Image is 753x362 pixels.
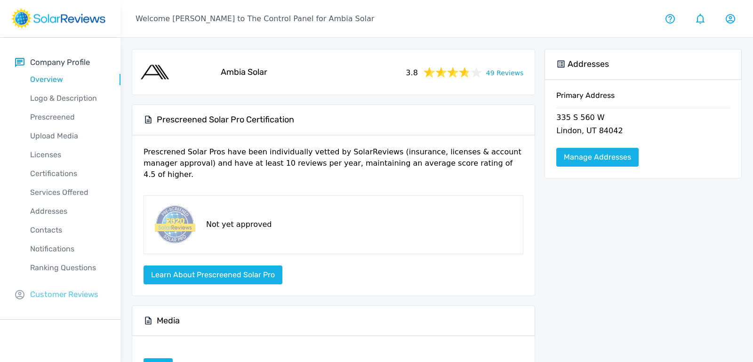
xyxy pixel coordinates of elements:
button: Learn about Prescreened Solar Pro [144,265,282,284]
p: Overview [15,74,120,85]
a: Contacts [15,221,120,240]
p: Not yet approved [206,219,272,230]
p: Ranking Questions [15,262,120,274]
h5: Prescreened Solar Pro Certification [157,114,294,125]
p: 335 S 560 W [556,112,730,125]
p: Customer Reviews [30,289,98,300]
p: Lindon, UT 84042 [556,125,730,138]
h6: Primary Address [556,91,730,108]
span: 3.8 [406,65,417,79]
a: Prescreened [15,108,120,127]
a: Notifications [15,240,120,258]
a: Certifications [15,164,120,183]
p: Prescrened Solar Pros have been individually vetted by SolarReviews (insurance, licenses & accoun... [144,146,523,188]
p: Upload Media [15,130,120,142]
p: Notifications [15,243,120,255]
p: Company Profile [30,56,90,68]
a: Services Offered [15,183,120,202]
a: Overview [15,70,120,89]
p: Services Offered [15,187,120,198]
a: Upload Media [15,127,120,145]
a: Licenses [15,145,120,164]
h5: Media [157,315,180,326]
p: Addresses [15,206,120,217]
p: Licenses [15,149,120,161]
a: Logo & Description [15,89,120,108]
a: Ranking Questions [15,258,120,277]
img: prescreened-badge.png [152,203,197,246]
p: Contacts [15,225,120,236]
a: Learn about Prescreened Solar Pro [144,270,282,279]
p: Welcome [PERSON_NAME] to The Control Panel for Ambia Solar [136,13,374,24]
h5: Ambia Solar [221,67,267,78]
a: Manage Addresses [556,148,639,167]
h5: Addresses [568,59,609,70]
p: Logo & Description [15,93,120,104]
p: Prescreened [15,112,120,123]
p: Certifications [15,168,120,179]
a: Addresses [15,202,120,221]
a: 49 Reviews [486,66,524,78]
